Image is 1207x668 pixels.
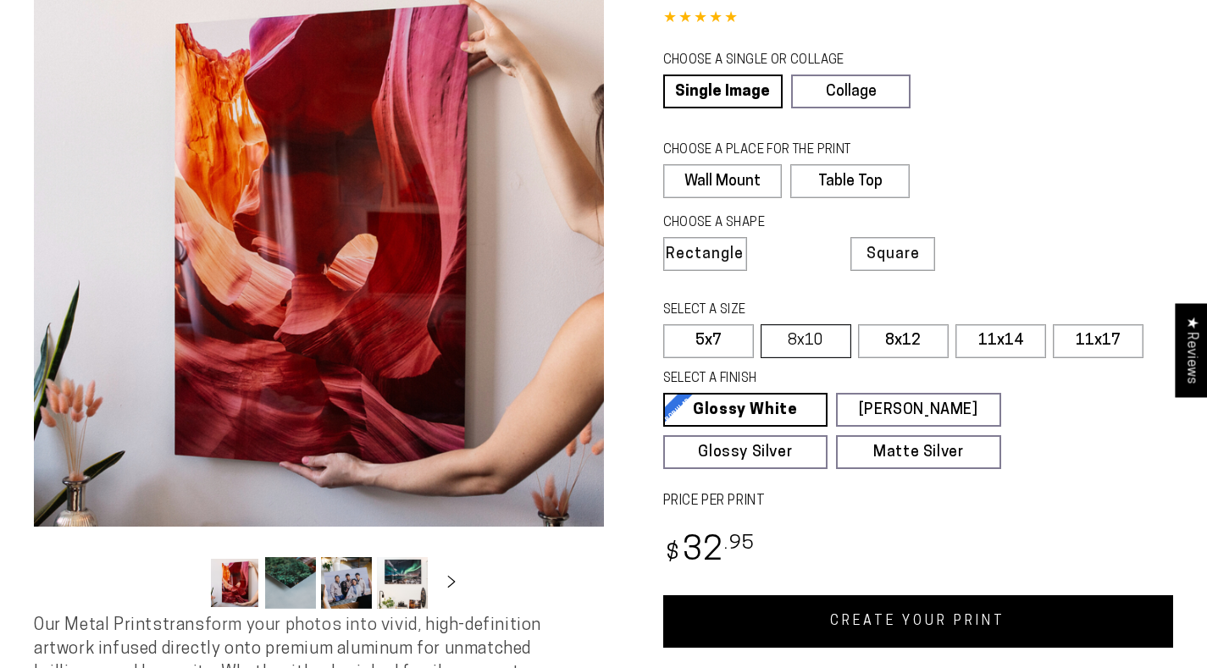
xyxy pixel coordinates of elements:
span: $ [666,543,680,566]
a: Glossy Silver [663,435,828,469]
button: Slide right [433,564,470,601]
legend: CHOOSE A PLACE FOR THE PRINT [663,141,894,160]
button: Load image 3 in gallery view [321,557,372,609]
sup: .95 [724,534,755,554]
legend: CHOOSE A SINGLE OR COLLAGE [663,52,895,70]
button: Load image 4 in gallery view [377,557,428,609]
button: Load image 1 in gallery view [209,557,260,609]
a: Single Image [663,75,783,108]
legend: SELECT A FINISH [663,370,963,389]
button: Slide left [167,564,204,601]
a: CREATE YOUR PRINT [663,595,1174,648]
button: Load image 2 in gallery view [265,557,316,609]
label: Wall Mount [663,164,783,198]
a: Glossy White [663,393,828,427]
bdi: 32 [663,535,756,568]
label: Table Top [790,164,910,198]
div: Click to open Judge.me floating reviews tab [1175,303,1207,397]
a: Matte Silver [836,435,1001,469]
label: 11x14 [955,324,1046,358]
label: 5x7 [663,324,754,358]
a: Collage [791,75,911,108]
div: 4.85 out of 5.0 stars [663,7,1174,31]
label: 11x17 [1053,324,1143,358]
label: 8x10 [761,324,851,358]
span: Rectangle [666,247,744,262]
span: Square [866,247,920,262]
legend: SELECT A SIZE [663,301,963,320]
label: PRICE PER PRINT [663,492,1174,511]
legend: CHOOSE A SHAPE [663,214,827,233]
a: [PERSON_NAME] [836,393,1001,427]
label: 8x12 [858,324,949,358]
